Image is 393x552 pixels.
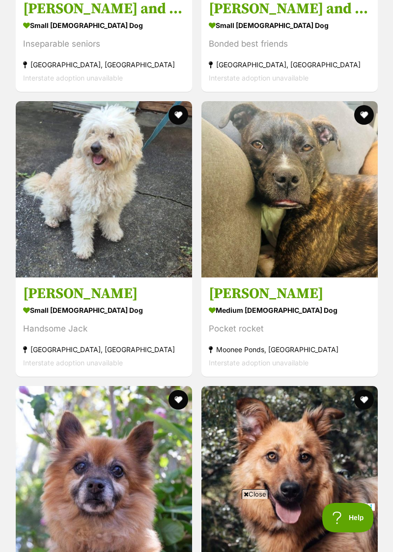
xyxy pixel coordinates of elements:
button: favourite [354,105,373,125]
div: Inseparable seniors [23,37,185,51]
span: Interstate adoption unavailable [209,359,309,367]
span: Interstate adoption unavailable [23,74,123,82]
a: [PERSON_NAME] small [DEMOGRAPHIC_DATA] Dog Handsome Jack [GEOGRAPHIC_DATA], [GEOGRAPHIC_DATA] Int... [16,277,192,377]
a: [PERSON_NAME] medium [DEMOGRAPHIC_DATA] Dog Pocket rocket Moonee Ponds, [GEOGRAPHIC_DATA] Interst... [201,277,378,377]
iframe: Help Scout Beacon - Open [322,503,373,532]
h3: [PERSON_NAME] [209,284,370,303]
div: small [DEMOGRAPHIC_DATA] Dog [23,303,185,317]
div: Moonee Ponds, [GEOGRAPHIC_DATA] [209,343,370,356]
div: [GEOGRAPHIC_DATA], [GEOGRAPHIC_DATA] [23,58,185,71]
button: favourite [354,390,373,410]
div: Pocket rocket [209,322,370,335]
div: Bonded best friends [209,37,370,51]
div: medium [DEMOGRAPHIC_DATA] Dog [209,303,370,317]
div: small [DEMOGRAPHIC_DATA] Dog [23,18,185,32]
div: Handsome Jack [23,322,185,335]
span: Close [242,489,268,499]
button: favourite [168,390,188,410]
div: small [DEMOGRAPHIC_DATA] Dog [209,18,370,32]
img: Jack Uffelman [16,101,192,277]
span: Interstate adoption unavailable [23,359,123,367]
iframe: Advertisement [18,503,375,547]
div: [GEOGRAPHIC_DATA], [GEOGRAPHIC_DATA] [23,343,185,356]
img: Daisy Haliwell [201,101,378,277]
span: Interstate adoption unavailable [209,74,309,82]
div: [GEOGRAPHIC_DATA], [GEOGRAPHIC_DATA] [209,58,370,71]
h3: [PERSON_NAME] [23,284,185,303]
button: favourite [168,105,188,125]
